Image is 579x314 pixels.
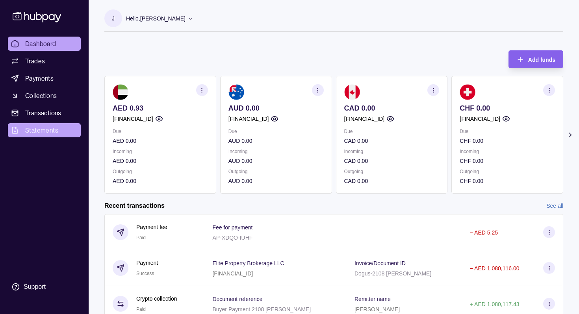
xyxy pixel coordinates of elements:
[25,91,57,100] span: Collections
[460,104,555,113] p: CHF 0.00
[136,259,158,267] p: Payment
[8,106,81,120] a: Transactions
[460,127,555,136] p: Due
[113,177,208,185] p: AED 0.00
[344,147,440,156] p: Incoming
[354,260,406,266] p: Invoice/Document ID
[460,177,555,185] p: CHF 0.00
[212,306,311,312] p: Buyer Payment 2108 [PERSON_NAME]
[354,306,400,312] p: [PERSON_NAME]
[228,115,269,123] p: [FINANCIAL_ID]
[113,104,208,113] p: AED 0.93
[126,14,186,23] p: Hello, [PERSON_NAME]
[460,84,475,100] img: ch
[212,260,284,266] p: Elite Property Brokerage LLC
[113,84,128,100] img: ae
[344,104,440,113] p: CAD 0.00
[344,167,440,176] p: Outgoing
[228,137,324,145] p: AUD 0.00
[508,50,563,68] button: Add funds
[25,56,45,66] span: Trades
[470,229,498,236] p: − AED 5.25
[25,108,61,118] span: Transactions
[212,224,252,231] p: Fee for payment
[136,235,146,240] span: Paid
[136,307,146,312] span: Paid
[344,127,440,136] p: Due
[24,283,46,291] div: Support
[354,270,431,277] p: Dogus-2108 [PERSON_NAME]
[470,265,520,272] p: − AED 1,080,116.00
[344,115,385,123] p: [FINANCIAL_ID]
[212,235,252,241] p: AP-XDQO-IUHF
[8,279,81,295] a: Support
[25,39,56,48] span: Dashboard
[460,137,555,145] p: CHF 0.00
[546,201,563,210] a: See all
[528,57,555,63] span: Add funds
[113,115,153,123] p: [FINANCIAL_ID]
[470,301,520,307] p: + AED 1,080,117.43
[25,126,58,135] span: Statements
[344,84,360,100] img: ca
[228,127,324,136] p: Due
[8,123,81,137] a: Statements
[104,201,165,210] h2: Recent transactions
[8,89,81,103] a: Collections
[113,167,208,176] p: Outgoing
[344,157,440,165] p: CAD 0.00
[8,71,81,85] a: Payments
[212,296,262,302] p: Document reference
[228,177,324,185] p: AUD 0.00
[112,14,115,23] p: J
[25,74,54,83] span: Payments
[460,115,500,123] p: [FINANCIAL_ID]
[228,84,244,100] img: au
[344,137,440,145] p: CAD 0.00
[212,270,253,277] p: [FINANCIAL_ID]
[8,54,81,68] a: Trades
[113,147,208,156] p: Incoming
[113,157,208,165] p: AED 0.00
[354,296,391,302] p: Remitter name
[8,37,81,51] a: Dashboard
[136,271,154,276] span: Success
[228,157,324,165] p: AUD 0.00
[460,147,555,156] p: Incoming
[460,167,555,176] p: Outgoing
[136,223,167,231] p: Payment fee
[344,177,440,185] p: CAD 0.00
[228,104,324,113] p: AUD 0.00
[113,127,208,136] p: Due
[228,147,324,156] p: Incoming
[136,294,177,303] p: Crypto collection
[113,137,208,145] p: AED 0.00
[228,167,324,176] p: Outgoing
[460,157,555,165] p: CHF 0.00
